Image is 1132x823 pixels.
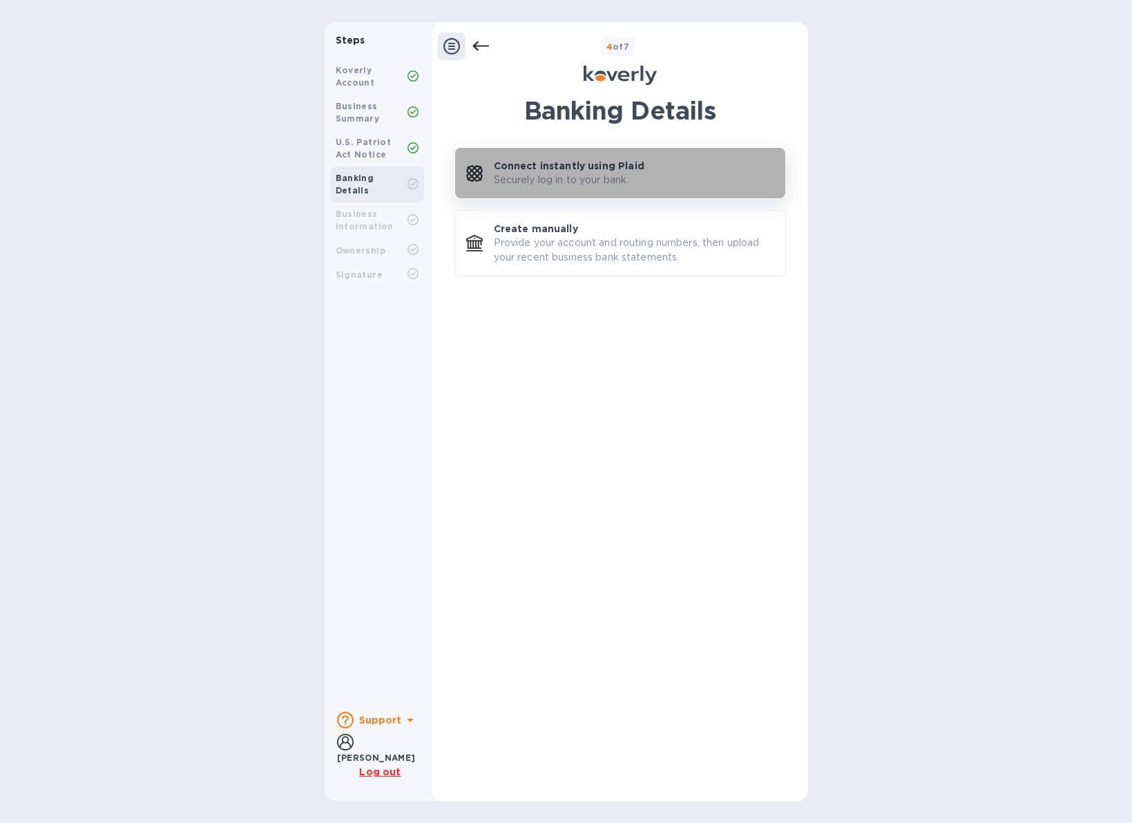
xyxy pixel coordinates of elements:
[336,137,392,160] b: U.S. Patriot Act Notice
[336,35,365,46] b: Steps
[494,159,644,173] p: Connect instantly using Plaid
[336,173,374,196] b: Banking Details
[454,210,786,276] button: Create manuallyProvide your account and routing numbers, then upload your recent business bank st...
[337,753,416,763] b: [PERSON_NAME]
[606,41,630,52] b: of 7
[494,173,629,187] p: Securely log in to your bank.
[336,245,386,256] b: Ownership
[494,222,578,236] p: Create manually
[606,41,613,52] span: 4
[336,209,394,231] b: Business Information
[336,269,383,280] b: Signature
[454,147,786,199] button: Connect instantly using PlaidSecurely log in to your bank.
[494,236,774,265] p: Provide your account and routing numbers, then upload your recent business bank statements.
[359,766,401,777] u: Log out
[336,101,380,124] b: Business Summary
[454,96,786,125] h1: Banking Details
[336,65,375,88] b: Koverly Account
[359,715,402,726] b: Support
